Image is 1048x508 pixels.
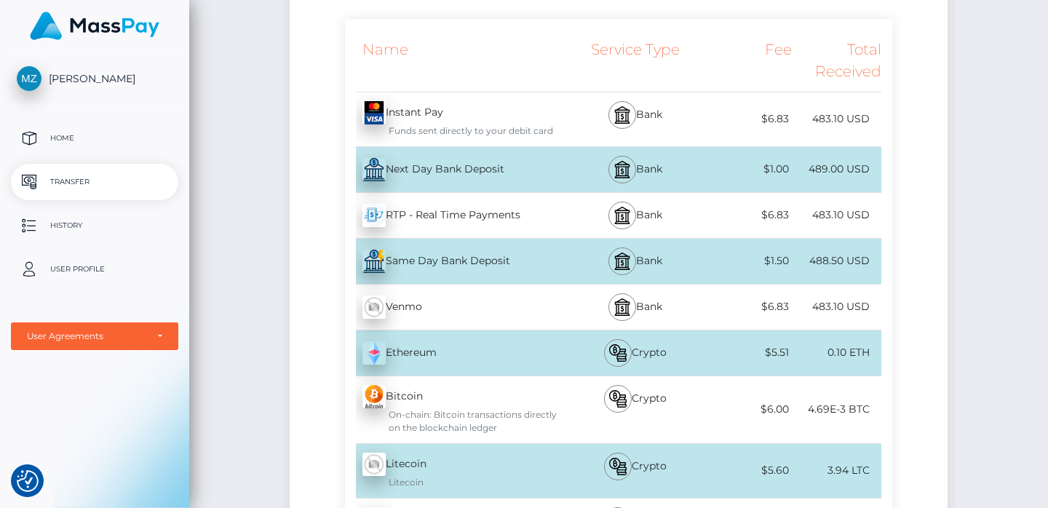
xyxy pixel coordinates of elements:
img: 8MxdlsaCuGbAAAAAElFTkSuQmCC [362,158,386,181]
div: Total Received [792,30,881,92]
div: Crypto [568,444,702,498]
img: uObGLS8Ltq9ceZQwppFW9RMbi2NbuedY4gAAAABJRU5ErkJggg== [362,250,386,273]
div: $6.00 [702,393,792,426]
div: $5.60 [702,454,792,487]
img: wMhJQYtZFAryAAAAABJRU5ErkJggg== [362,453,386,476]
div: User Agreements [27,330,146,342]
div: Next Day Bank Deposit [345,149,568,190]
div: $1.00 [702,153,792,186]
button: Consent Preferences [17,470,39,492]
div: 483.10 USD [792,199,881,231]
div: Instant Pay [345,92,568,146]
div: $6.83 [702,103,792,135]
div: Bank [568,193,702,238]
div: Same Day Bank Deposit [345,241,568,282]
p: Home [17,127,172,149]
img: bank.svg [614,253,631,270]
div: Crypto [568,330,702,376]
div: On-chain: Bitcoin transactions directly on the blockchain ledger [362,408,568,434]
span: [PERSON_NAME] [11,72,178,85]
div: Bank [568,147,702,192]
div: Crypto [568,376,702,443]
img: wcGC+PCrrIMMAAAAABJRU5ErkJggg== [362,204,386,227]
div: 483.10 USD [792,103,881,135]
img: wMhJQYtZFAryAAAAABJRU5ErkJggg== [362,295,386,319]
div: Bitcoin [345,376,568,443]
div: Bank [568,239,702,284]
div: Litecoin [362,476,568,489]
img: bitcoin.svg [609,458,627,475]
div: Ethereum [345,333,568,373]
p: History [17,215,172,237]
a: History [11,207,178,244]
div: Service Type [568,30,702,92]
img: bitcoin.svg [609,344,627,362]
div: $6.83 [702,199,792,231]
a: Transfer [11,164,178,200]
div: Venmo [345,287,568,328]
div: $5.51 [702,336,792,369]
div: Bank [568,92,702,146]
div: Name [345,30,568,92]
div: RTP - Real Time Payments [345,195,568,236]
div: 3.94 LTC [792,454,881,487]
div: 0.10 ETH [792,336,881,369]
div: $6.83 [702,290,792,323]
div: Funds sent directly to your debit card [362,124,568,138]
button: User Agreements [11,322,178,350]
a: Home [11,120,178,156]
img: bank.svg [614,207,631,224]
div: $1.50 [702,245,792,277]
img: Revisit consent button [17,470,39,492]
div: Bank [568,285,702,330]
div: 483.10 USD [792,290,881,323]
img: bank.svg [614,298,631,316]
a: User Profile [11,251,178,287]
div: 4.69E-3 BTC [792,393,881,426]
div: Fee [702,30,792,92]
img: bank.svg [614,106,631,124]
img: bitcoin.svg [609,390,627,408]
div: Litecoin [345,444,568,498]
img: zxlM9hkiQ1iKKYMjuOruv9zc3NfAFPM+lQmnX+Hwj+0b3s+QqDAAAAAElFTkSuQmCC [362,385,386,408]
div: 488.50 USD [792,245,881,277]
img: z+HV+S+XklAdAAAAABJRU5ErkJggg== [362,341,386,365]
div: 489.00 USD [792,153,881,186]
p: Transfer [17,171,172,193]
p: User Profile [17,258,172,280]
img: MassPay [30,12,159,40]
img: QwWugUCNyICDhMjofT14yaqUfddCM6mkz1jyhlzQJMfnoYLnQKBG4sBBx5acn+Idg5zKpHvf4PMFFwNoJ2cDAAAAAASUVORK5... [362,101,386,124]
img: bank.svg [614,161,631,178]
